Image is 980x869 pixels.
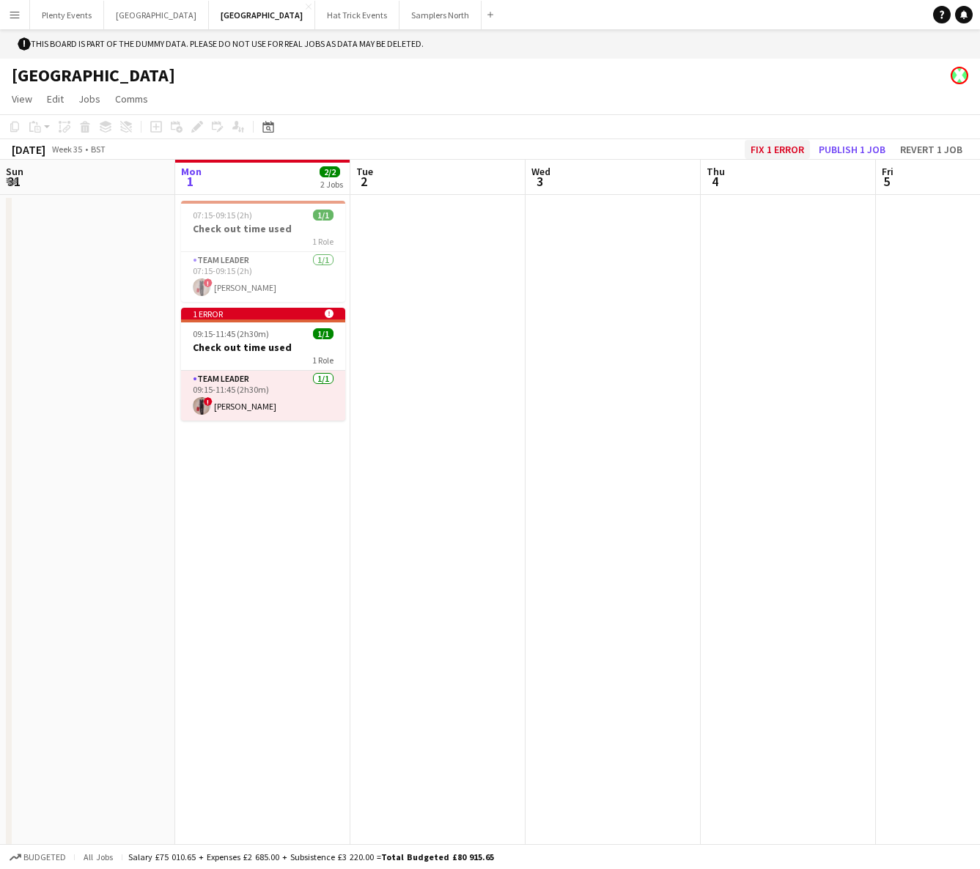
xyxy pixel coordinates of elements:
span: View [12,92,32,106]
a: Comms [109,89,154,108]
button: Budgeted [7,849,68,865]
button: [GEOGRAPHIC_DATA] [209,1,315,29]
div: Salary £75 010.65 + Expenses £2 685.00 + Subsistence £3 220.00 = [128,851,494,862]
a: View [6,89,38,108]
span: Week 35 [48,144,85,155]
button: Fix 1 error [745,140,810,159]
app-job-card: 1 error 09:15-11:45 (2h30m)1/1Check out time used1 RoleTeam Leader1/109:15-11:45 (2h30m)![PERSON_... [181,308,345,421]
span: Budgeted [23,852,66,862]
span: 3 [529,173,550,190]
h3: Check out time used [181,222,345,235]
app-job-card: 07:15-09:15 (2h)1/1Check out time used1 RoleTeam Leader1/107:15-09:15 (2h)![PERSON_NAME] [181,201,345,302]
span: ! [204,278,213,287]
a: Edit [41,89,70,108]
span: 07:15-09:15 (2h) [193,210,252,221]
span: 4 [704,173,725,190]
button: Revert 1 job [894,140,968,159]
span: Fri [882,165,894,178]
button: [GEOGRAPHIC_DATA] [104,1,209,29]
span: Tue [356,165,373,178]
app-user-avatar: James Runnymede [951,67,968,84]
span: Comms [115,92,148,106]
span: 1/1 [313,328,334,339]
span: 1 [179,173,202,190]
span: 1 Role [312,355,334,366]
span: Jobs [78,92,100,106]
button: Hat Trick Events [315,1,399,29]
span: 31 [4,173,23,190]
span: Total Budgeted £80 915.65 [381,851,494,862]
span: 1 Role [312,236,334,247]
app-card-role: Team Leader1/109:15-11:45 (2h30m)![PERSON_NAME] [181,371,345,421]
span: Wed [531,165,550,178]
span: 2/2 [320,166,340,177]
span: All jobs [81,851,116,862]
span: Thu [707,165,725,178]
span: 1/1 [313,210,334,221]
button: Plenty Events [30,1,104,29]
div: BST [91,144,106,155]
button: Samplers North [399,1,482,29]
span: 09:15-11:45 (2h30m) [193,328,269,339]
a: Jobs [73,89,106,108]
span: ! [18,37,31,51]
span: Mon [181,165,202,178]
h3: Check out time used [181,341,345,354]
div: 2 Jobs [320,179,343,190]
app-card-role: Team Leader1/107:15-09:15 (2h)![PERSON_NAME] [181,252,345,302]
span: ! [204,397,213,406]
span: Edit [47,92,64,106]
h1: [GEOGRAPHIC_DATA] [12,64,175,86]
span: 5 [880,173,894,190]
button: Publish 1 job [813,140,891,159]
span: 2 [354,173,373,190]
div: 1 error [181,308,345,319]
div: [DATE] [12,142,45,157]
span: Sun [6,165,23,178]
